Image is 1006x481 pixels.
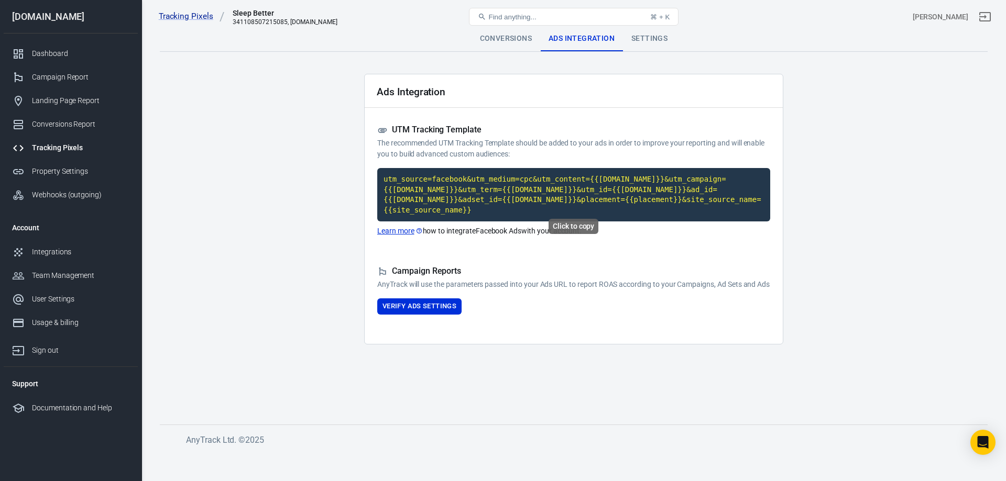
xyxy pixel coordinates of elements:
h5: UTM Tracking Template [377,125,770,136]
h6: AnyTrack Ltd. © 2025 [186,433,972,446]
a: Webhooks (outgoing) [4,183,138,207]
a: Team Management [4,264,138,287]
a: Usage & billing [4,311,138,334]
p: how to integrate Facebook Ads with your account. [377,226,770,237]
a: Sign out [4,334,138,362]
div: Property Settings [32,166,129,177]
div: Conversions [472,26,540,51]
div: Team Management [32,270,129,281]
a: Dashboard [4,42,138,65]
div: Ads Integration [540,26,623,51]
div: 341108507215085, sleepbetterinfo.com [233,18,337,26]
button: Verify Ads Settings [377,298,462,315]
div: Account id: ssz0EPfR [913,12,968,23]
div: Dashboard [32,48,129,59]
a: Conversions Report [4,113,138,136]
a: Landing Page Report [4,89,138,113]
a: User Settings [4,287,138,311]
code: Click to copy [377,168,770,221]
li: Account [4,215,138,240]
div: Integrations [32,247,129,258]
div: Settings [623,26,676,51]
a: Campaign Report [4,65,138,89]
div: Conversions Report [32,119,129,130]
div: Tracking Pixels [32,142,129,153]
a: Integrations [4,240,138,264]
div: User Settings [32,294,129,305]
div: Webhooks (outgoing) [32,189,129,200]
div: Landing Page Report [32,95,129,106]
div: Sign out [32,345,129,356]
div: Campaign Report [32,72,129,83]
button: Find anything...⌘ + K [469,8,679,26]
li: Support [4,371,138,396]
a: Learn more [377,226,423,237]
p: The recommended UTM Tracking Template should be added to your ads in order to improve your report... [377,138,770,160]
div: Click to copy [549,219,598,234]
a: Property Settings [4,160,138,183]
div: Open Intercom Messenger [970,430,996,455]
a: Sign out [972,4,998,29]
h5: Campaign Reports [377,266,770,277]
div: Usage & billing [32,317,129,328]
h2: Ads Integration [377,86,445,97]
a: Tracking Pixels [159,11,225,22]
p: AnyTrack will use the parameters passed into your Ads URL to report ROAS according to your Campai... [377,279,770,290]
span: Find anything... [488,13,536,21]
div: Sleep Better [233,8,337,18]
a: Tracking Pixels [4,136,138,160]
div: Documentation and Help [32,402,129,413]
div: ⌘ + K [650,13,670,21]
div: [DOMAIN_NAME] [4,12,138,21]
